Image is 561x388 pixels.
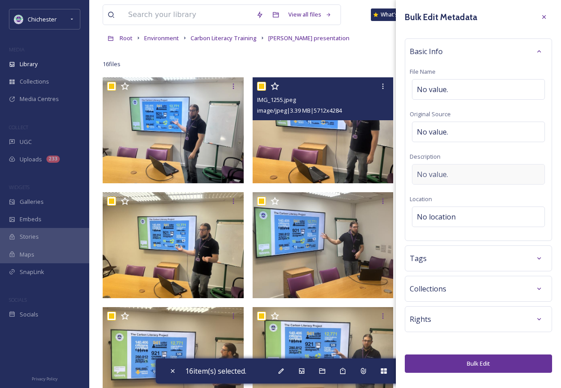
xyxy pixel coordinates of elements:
span: Uploads [20,155,42,164]
span: [PERSON_NAME] presentation [268,34,349,42]
span: Tags [410,253,427,264]
div: 233 [46,156,60,163]
span: 16 item(s) selected. [185,366,246,376]
a: [PERSON_NAME] presentation [268,33,349,43]
span: Collections [20,77,49,86]
a: Carbon Literacy Training [191,33,257,43]
span: No value. [417,84,448,95]
span: File Name [410,67,436,76]
a: Root [120,33,133,43]
img: Logo_of_Chichester_District_Council.png [14,15,23,24]
img: IMG_1247.jpeg [103,77,244,183]
span: Location [410,195,432,203]
button: Bulk Edit [405,354,552,373]
span: Maps [20,250,34,259]
span: MEDIA [9,46,25,53]
span: Environment [144,34,179,42]
span: Stories [20,232,39,241]
h3: Bulk Edit Metadata [405,11,477,24]
span: image/jpeg | 3.39 MB | 5712 x 4284 [257,106,342,114]
span: Media Centres [20,95,59,103]
a: Environment [144,33,179,43]
span: UGC [20,138,32,146]
span: Privacy Policy [32,376,58,382]
span: COLLECT [9,124,28,131]
span: SOCIALS [9,296,27,303]
span: Description [410,152,440,160]
span: Carbon Literacy Training [191,34,257,42]
span: Library [20,60,37,68]
span: Collections [410,283,446,294]
span: Root [120,34,133,42]
a: View all files [284,6,336,23]
img: IMG_1255.jpeg [253,77,394,183]
span: No value. [417,169,448,180]
img: IMG_1249.jpeg [103,192,244,298]
span: Embeds [20,215,42,224]
span: Socials [20,310,38,319]
span: Chichester [28,15,57,23]
span: 16 file s [103,60,121,68]
span: Basic Info [410,46,443,57]
a: What's New [371,8,416,21]
span: No value. [417,127,448,137]
span: SnapLink [20,268,44,276]
img: IMG_1258.jpeg [253,192,394,298]
span: Galleries [20,198,44,206]
span: Rights [410,314,431,325]
span: No location [417,211,456,222]
span: IMG_1255.jpeg [257,96,296,104]
span: WIDGETS [9,184,29,190]
input: Search your library [124,5,252,25]
a: Privacy Policy [32,373,58,384]
span: Original Source [410,110,451,118]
